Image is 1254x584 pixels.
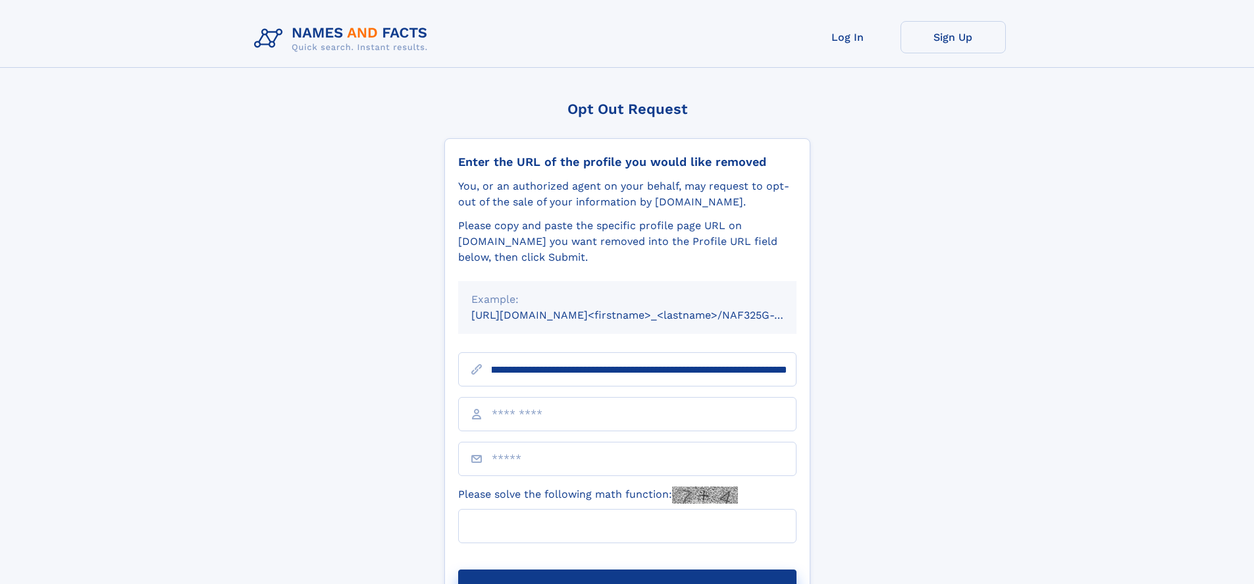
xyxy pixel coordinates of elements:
[901,21,1006,53] a: Sign Up
[458,155,797,169] div: Enter the URL of the profile you would like removed
[471,292,783,307] div: Example:
[458,218,797,265] div: Please copy and paste the specific profile page URL on [DOMAIN_NAME] you want removed into the Pr...
[471,309,822,321] small: [URL][DOMAIN_NAME]<firstname>_<lastname>/NAF325G-xxxxxxxx
[444,101,810,117] div: Opt Out Request
[458,487,738,504] label: Please solve the following math function:
[458,178,797,210] div: You, or an authorized agent on your behalf, may request to opt-out of the sale of your informatio...
[795,21,901,53] a: Log In
[249,21,438,57] img: Logo Names and Facts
